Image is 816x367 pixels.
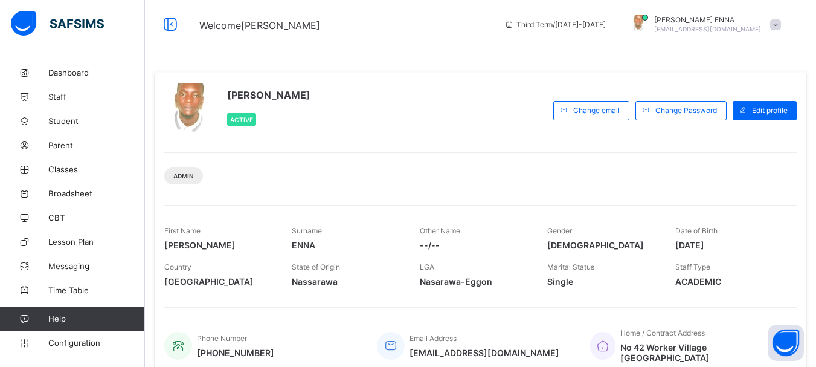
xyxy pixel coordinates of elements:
[675,262,710,271] span: Staff Type
[230,116,253,123] span: Active
[654,15,761,24] span: [PERSON_NAME] ENNA
[410,348,559,358] span: [EMAIL_ADDRESS][DOMAIN_NAME]
[547,276,657,287] span: Single
[547,240,657,250] span: [DEMOGRAPHIC_DATA]
[675,276,785,287] span: ACADEMIC
[768,325,804,361] button: Open asap
[410,334,457,343] span: Email Address
[675,226,718,235] span: Date of Birth
[420,240,529,250] span: --/--
[420,276,529,287] span: Nasarawa-Eggon
[48,92,145,102] span: Staff
[292,240,401,250] span: ENNA
[420,262,434,271] span: LGA
[173,172,194,180] span: Admin
[573,106,620,115] span: Change email
[48,68,145,77] span: Dashboard
[197,334,247,343] span: Phone Number
[164,276,274,287] span: [GEOGRAPHIC_DATA]
[655,106,717,115] span: Change Password
[547,262,594,271] span: Marital Status
[620,342,785,363] span: No 42 Worker Village [GEOGRAPHIC_DATA]
[504,20,606,29] span: session/term information
[48,164,145,174] span: Classes
[675,240,785,250] span: [DATE]
[11,11,104,36] img: safsims
[197,348,274,358] span: [PHONE_NUMBER]
[164,240,274,250] span: [PERSON_NAME]
[164,262,191,271] span: Country
[752,106,788,115] span: Edit profile
[227,89,310,101] span: [PERSON_NAME]
[48,140,145,150] span: Parent
[48,213,145,222] span: CBT
[420,226,460,235] span: Other Name
[48,338,144,348] span: Configuration
[618,15,787,34] div: EMMANUEL ENNA
[620,328,705,337] span: Home / Contract Address
[292,262,340,271] span: State of Origin
[654,25,761,33] span: [EMAIL_ADDRESS][DOMAIN_NAME]
[48,285,145,295] span: Time Table
[164,226,201,235] span: First Name
[199,19,320,31] span: Welcome [PERSON_NAME]
[48,116,145,126] span: Student
[292,226,322,235] span: Surname
[48,237,145,247] span: Lesson Plan
[48,261,145,271] span: Messaging
[547,226,572,235] span: Gender
[292,276,401,287] span: Nassarawa
[48,189,145,198] span: Broadsheet
[48,314,144,323] span: Help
